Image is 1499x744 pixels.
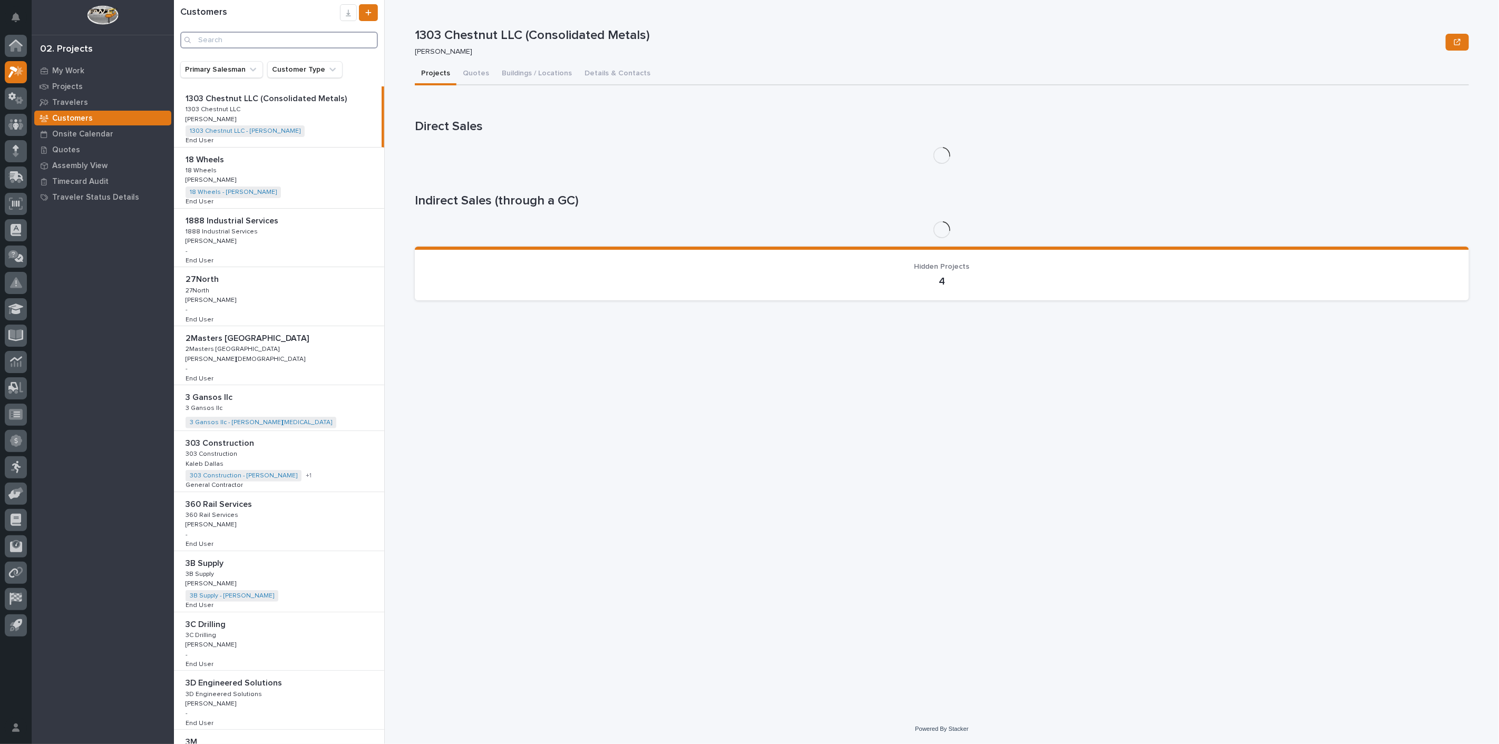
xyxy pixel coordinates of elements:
a: 18 Wheels - [PERSON_NAME] [190,189,277,196]
img: Workspace Logo [87,5,118,25]
p: 360 Rail Services [186,497,254,510]
p: Timecard Audit [52,177,109,187]
p: End User [186,539,216,548]
p: 2Masters [GEOGRAPHIC_DATA] [186,344,281,353]
p: 2Masters [GEOGRAPHIC_DATA] [186,331,311,344]
div: 02. Projects [40,44,93,55]
p: 1303 Chestnut LLC (Consolidated Metals) [186,92,349,104]
p: 4 [427,275,1456,288]
a: 3D Engineered Solutions3D Engineered Solutions 3D Engineered Solutions3D Engineered Solutions [PE... [174,671,384,730]
button: Buildings / Locations [495,63,578,85]
p: 18 Wheels [186,153,226,165]
a: Powered By Stacker [915,726,968,732]
p: 303 Construction [186,436,256,448]
p: 3B Supply [186,569,216,578]
div: Notifications [13,13,27,30]
p: 3B Supply [186,556,226,569]
a: 360 Rail Services360 Rail Services 360 Rail Services360 Rail Services [PERSON_NAME][PERSON_NAME] ... [174,492,384,551]
p: 3 Gansos llc [186,390,235,403]
a: Onsite Calendar [32,126,174,142]
button: Details & Contacts [578,63,657,85]
p: Kaleb Dallas [186,458,226,468]
a: Timecard Audit [32,173,174,189]
input: Search [180,32,378,48]
p: Customers [52,114,93,123]
p: [PERSON_NAME][DEMOGRAPHIC_DATA] [186,354,307,363]
p: [PERSON_NAME] [186,519,238,528]
a: 18 Wheels18 Wheels 18 Wheels18 Wheels [PERSON_NAME][PERSON_NAME] 18 Wheels - [PERSON_NAME] End Us... [174,148,384,209]
a: 3 Gansos llc - [PERSON_NAME][MEDICAL_DATA] [190,419,332,426]
p: End User [186,135,216,144]
p: End User [186,373,216,383]
button: Customer Type [267,61,343,78]
p: [PERSON_NAME] [415,47,1437,56]
p: Traveler Status Details [52,193,139,202]
a: Traveler Status Details [32,189,174,205]
p: [PERSON_NAME] [186,174,238,184]
p: - [186,531,188,539]
a: 3 Gansos llc3 Gansos llc 3 Gansos llc3 Gansos llc 3 Gansos llc - [PERSON_NAME][MEDICAL_DATA] [174,385,384,431]
h1: Customers [180,7,340,18]
p: - [186,248,188,255]
p: [PERSON_NAME] [186,295,238,304]
p: [PERSON_NAME] [186,578,238,588]
a: 303 Construction - [PERSON_NAME] [190,472,297,479]
p: 3D Engineered Solutions [186,676,284,688]
p: 1888 Industrial Services [186,226,260,236]
a: 27North27North 27North27North [PERSON_NAME][PERSON_NAME] -End UserEnd User [174,267,384,326]
p: Quotes [52,145,80,155]
a: 1303 Chestnut LLC (Consolidated Metals)1303 Chestnut LLC (Consolidated Metals) 1303 Chestnut LLC1... [174,86,384,148]
p: Travelers [52,98,88,107]
p: 1303 Chestnut LLC [186,104,242,113]
p: [PERSON_NAME] [186,698,238,708]
p: 1888 Industrial Services [186,214,280,226]
a: Assembly View [32,158,174,173]
button: Quotes [456,63,495,85]
p: - [186,306,188,314]
p: [PERSON_NAME] [186,236,238,245]
a: Projects [32,79,174,94]
a: 3B Supply3B Supply 3B Supply3B Supply [PERSON_NAME][PERSON_NAME] 3B Supply - [PERSON_NAME] End Us... [174,551,384,612]
p: End User [186,600,216,609]
a: Travelers [32,94,174,110]
a: 303 Construction303 Construction 303 Construction303 Construction Kaleb DallasKaleb Dallas 303 Co... [174,431,384,492]
p: - [186,651,188,659]
span: + 1 [306,473,312,479]
a: 3C Drilling3C Drilling 3C Drilling3C Drilling [PERSON_NAME][PERSON_NAME] -End UserEnd User [174,612,384,671]
p: End User [186,255,216,265]
button: Projects [415,63,456,85]
a: My Work [32,63,174,79]
p: 303 Construction [186,448,239,458]
p: 27North [186,272,221,285]
p: 3C Drilling [186,630,218,639]
p: General Contractor [186,479,245,489]
a: Customers [32,110,174,126]
span: Hidden Projects [914,263,970,270]
p: Onsite Calendar [52,130,113,139]
p: My Work [52,66,84,76]
button: Primary Salesman [180,61,263,78]
p: 3C Drilling [186,618,228,630]
p: 360 Rail Services [186,510,240,519]
p: - [186,365,188,373]
a: 2Masters [GEOGRAPHIC_DATA]2Masters [GEOGRAPHIC_DATA] 2Masters [GEOGRAPHIC_DATA]2Masters [GEOGRAPH... [174,326,384,385]
a: 1888 Industrial Services1888 Industrial Services 1888 Industrial Services1888 Industrial Services... [174,209,384,268]
a: 3B Supply - [PERSON_NAME] [190,592,274,600]
p: [PERSON_NAME] [186,114,238,123]
p: [PERSON_NAME] [186,639,238,649]
h1: Direct Sales [415,119,1469,134]
p: Projects [52,82,83,92]
p: 27North [186,285,211,295]
h1: Indirect Sales (through a GC) [415,193,1469,209]
p: End User [186,718,216,727]
p: 18 Wheels [186,165,219,174]
p: Assembly View [52,161,108,171]
button: Notifications [5,6,27,28]
p: 3D Engineered Solutions [186,689,264,698]
p: - [186,710,188,717]
a: Quotes [32,142,174,158]
p: End User [186,196,216,205]
a: 1303 Chestnut LLC - [PERSON_NAME] [190,128,300,135]
p: 1303 Chestnut LLC (Consolidated Metals) [415,28,1442,43]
